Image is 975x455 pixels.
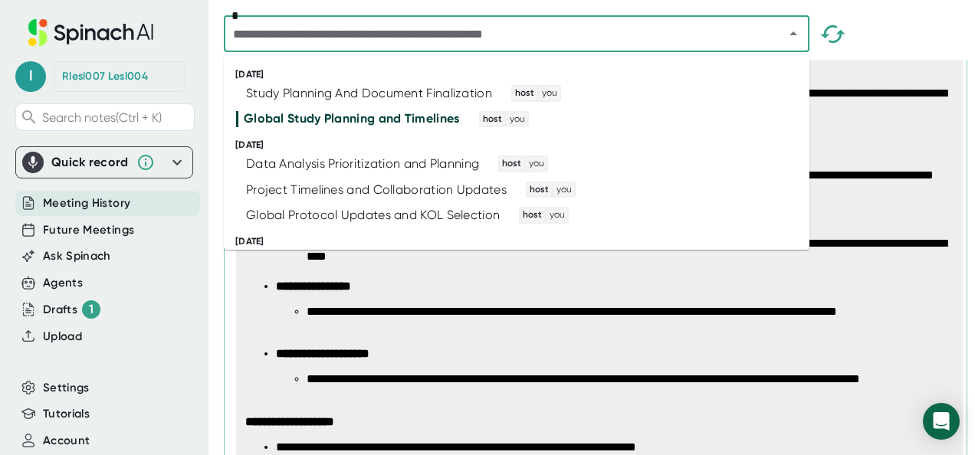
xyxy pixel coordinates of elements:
div: Open Intercom Messenger [923,403,960,440]
button: Agents [43,274,83,292]
button: Settings [43,379,90,397]
button: Ask Spinach [43,247,111,265]
span: host [520,208,544,222]
span: host [527,183,551,197]
span: you [554,183,574,197]
div: Rlesl007 Lesl004 [62,70,148,83]
button: Account [43,432,90,450]
div: Data Analysis Prioritization and Planning [246,156,479,172]
div: [DATE] [235,139,809,151]
span: Search notes (Ctrl + K) [42,110,162,125]
div: [DATE] [235,236,809,247]
div: Quick record [22,147,186,178]
div: Global Study Planning and Timelines [244,111,460,126]
div: Quick record [51,155,129,170]
div: 1 [82,300,100,319]
span: host [500,157,524,171]
button: Tutorials [43,405,90,423]
button: Close [783,23,804,44]
span: you [527,157,547,171]
button: Meeting History [43,195,130,212]
span: you [547,208,567,222]
button: Upload [43,328,82,345]
span: you [540,87,560,100]
div: Project Timelines and Collaboration Updates [246,182,507,198]
div: Study Planning And Document Finalization [246,86,492,101]
span: l [15,61,46,92]
div: [DATE] [235,69,809,80]
button: Future Meetings [43,221,134,239]
span: you [507,113,527,126]
div: Drafts [43,300,100,319]
button: Drafts 1 [43,300,100,319]
span: host [481,113,504,126]
div: Global Protocol Updates and KOL Selection [246,208,500,223]
span: host [513,87,537,100]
